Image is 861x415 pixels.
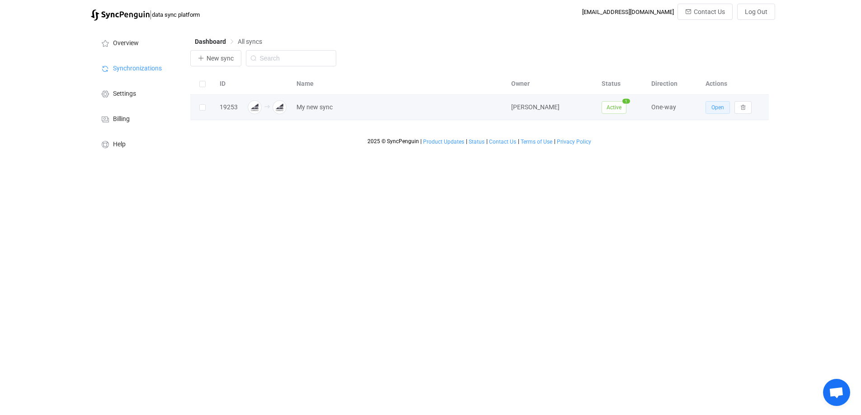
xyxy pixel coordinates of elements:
a: |data sync platform [91,8,200,21]
a: Contact Us [489,139,517,145]
div: One-way [647,102,701,112]
span: My new sync [296,102,333,112]
div: Owner [507,79,597,89]
span: Log Out [745,8,767,15]
a: Privacy Policy [556,139,592,145]
span: Contact Us [489,139,516,145]
img: big-commerce.png [248,100,262,114]
button: New sync [190,50,241,66]
span: data sync platform [152,11,200,18]
div: [EMAIL_ADDRESS][DOMAIN_NAME] [582,9,674,15]
button: Log Out [737,4,775,20]
span: 1 [622,98,630,103]
span: Billing [113,116,130,123]
div: 19253 [215,102,242,112]
a: Open [706,103,730,111]
a: Product Updates [423,139,465,145]
a: Help [91,131,181,156]
div: Name [292,79,507,89]
a: Billing [91,106,181,131]
a: Terms of Use [520,139,553,145]
span: Overview [113,40,139,47]
input: Search [246,50,336,66]
a: Overview [91,30,181,55]
div: ID [215,79,242,89]
a: Settings [91,80,181,106]
button: Contact Us [678,4,733,20]
span: Contact Us [694,8,725,15]
a: Status [468,139,485,145]
img: syncpenguin.svg [91,9,150,21]
div: Status [597,79,647,89]
span: All syncs [238,38,262,45]
span: Open [711,104,724,111]
span: Active [602,101,626,114]
span: | [150,8,152,21]
span: Synchronizations [113,65,162,72]
div: Breadcrumb [195,38,262,45]
span: Help [113,141,126,148]
span: 2025 © SyncPenguin [367,138,419,145]
div: Actions [701,79,769,89]
img: big-commerce.png [273,100,287,114]
span: Terms of Use [521,139,552,145]
span: [PERSON_NAME] [511,103,560,111]
span: | [554,138,555,145]
span: | [518,138,519,145]
div: Direction [647,79,701,89]
span: Dashboard [195,38,226,45]
span: | [420,138,422,145]
button: Open [706,101,730,114]
span: Product Updates [423,139,464,145]
span: Privacy Policy [557,139,591,145]
span: | [486,138,488,145]
a: Synchronizations [91,55,181,80]
div: Open chat [823,379,850,406]
span: | [466,138,467,145]
span: New sync [207,55,234,62]
span: Status [469,139,485,145]
span: Settings [113,90,136,98]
